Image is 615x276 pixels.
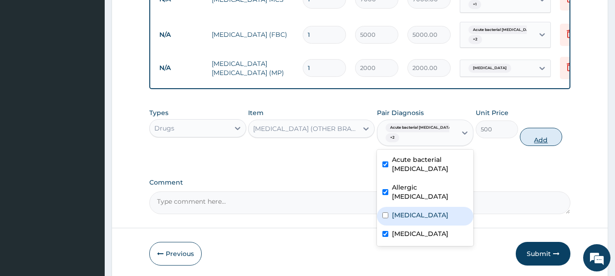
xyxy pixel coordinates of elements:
[516,242,570,266] button: Submit
[149,109,168,117] label: Types
[155,26,207,43] td: N/A
[476,108,508,117] label: Unit Price
[154,124,174,133] div: Drugs
[392,155,468,173] label: Acute bacterial [MEDICAL_DATA]
[149,242,202,266] button: Previous
[5,181,173,213] textarea: Type your message and hit 'Enter'
[386,123,457,132] span: Acute bacterial [MEDICAL_DATA]
[253,124,359,133] div: [MEDICAL_DATA] (OTHER BRANDS) CAP
[392,211,448,220] label: [MEDICAL_DATA]
[149,179,571,186] label: Comment
[468,25,540,35] span: Acute bacterial [MEDICAL_DATA]
[392,229,448,238] label: [MEDICAL_DATA]
[377,108,424,117] label: Pair Diagnosis
[392,183,468,201] label: Allergic [MEDICAL_DATA]
[17,45,37,68] img: d_794563401_company_1708531726252_794563401
[248,108,264,117] label: Item
[149,5,171,26] div: Minimize live chat window
[468,35,482,44] span: + 2
[468,64,511,73] span: [MEDICAL_DATA]
[155,60,207,76] td: N/A
[47,51,153,63] div: Chat with us now
[207,55,298,82] td: [MEDICAL_DATA] [MEDICAL_DATA] (MP)
[207,25,298,44] td: [MEDICAL_DATA] (FBC)
[520,128,562,146] button: Add
[386,133,399,142] span: + 2
[53,81,126,173] span: We're online!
